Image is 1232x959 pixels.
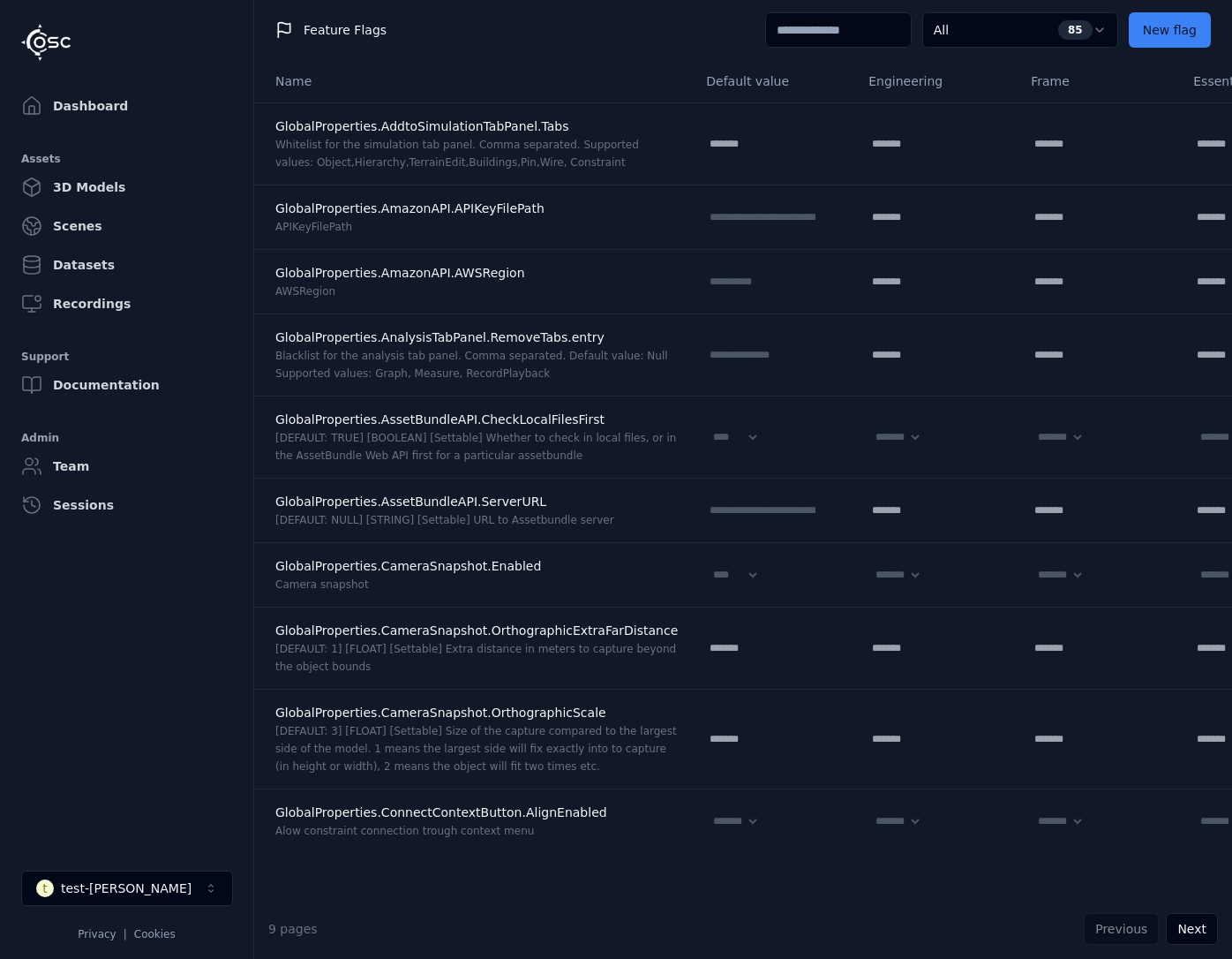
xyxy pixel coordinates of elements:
[275,725,677,773] span: [DEFAULT: 3] [FLOAT] [Settable] Size of the capture compared to the largest side of the model. 1 ...
[14,449,239,484] a: Team
[124,928,127,940] span: |
[268,922,318,936] span: 9 pages
[78,928,116,940] a: Privacy
[275,221,352,233] span: APIKeyFilePath
[21,427,232,449] div: Admin
[304,21,387,39] span: Feature Flags
[1129,12,1211,48] button: New flag
[14,247,239,283] a: Datasets
[275,578,369,591] span: Camera snapshot
[21,346,232,367] div: Support
[14,88,239,124] a: Dashboard
[275,350,668,380] span: Blacklist for the analysis tab panel. Comma separated. Default value: Null Supported values: Grap...
[275,285,335,298] span: AWSRegion
[275,514,614,526] span: [DEFAULT: NULL] [STRING] [Settable] URL to Assetbundle server
[14,487,239,523] a: Sessions
[14,208,239,244] a: Scenes
[275,559,541,573] span: GlobalProperties.CameraSnapshot.Enabled
[275,266,525,280] span: GlobalProperties.AmazonAPI.AWSRegion
[21,148,232,170] div: Assets
[275,412,605,427] span: GlobalProperties.AssetBundleAPI.CheckLocalFilesFirst
[692,60,854,102] th: Default value
[14,170,239,205] a: 3D Models
[275,495,546,509] span: GlobalProperties.AssetBundleAPI.ServerURL
[275,139,639,169] span: Whitelist for the simulation tab panel. Comma separated. Supported values: Object,Hierarchy,Terra...
[275,643,676,673] span: [DEFAULT: 1] [FLOAT] [Settable] Extra distance in meters to capture beyond the object bounds
[1166,913,1218,945] button: Next
[14,367,239,403] a: Documentation
[275,805,607,819] span: GlobalProperties.ConnectContextButton.AlignEnabled
[275,330,605,344] span: GlobalProperties.AnalysisTabPanel.RemoveTabs.entry
[275,119,569,133] span: GlobalProperties.AddtoSimulationTabPanel.Tabs
[275,706,606,720] span: GlobalProperties.CameraSnapshot.OrthographicScale
[854,60,1017,102] th: Engineering
[275,623,678,638] span: GlobalProperties.CameraSnapshot.OrthographicExtraFarDistance
[275,201,545,215] span: GlobalProperties.AmazonAPI.APIKeyFilePath
[36,880,54,897] div: t
[275,825,534,837] span: Alow constraint connection trough context menu
[21,871,233,906] button: Select a workspace
[14,286,239,321] a: Recordings
[134,928,176,940] a: Cookies
[1017,60,1179,102] th: Frame
[21,24,71,61] img: Logo
[61,880,192,897] div: test-[PERSON_NAME]
[275,432,676,462] span: [DEFAULT: TRUE] [BOOLEAN] [Settable] Whether to check in local files, or in the AssetBundle Web A...
[254,60,692,102] th: Name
